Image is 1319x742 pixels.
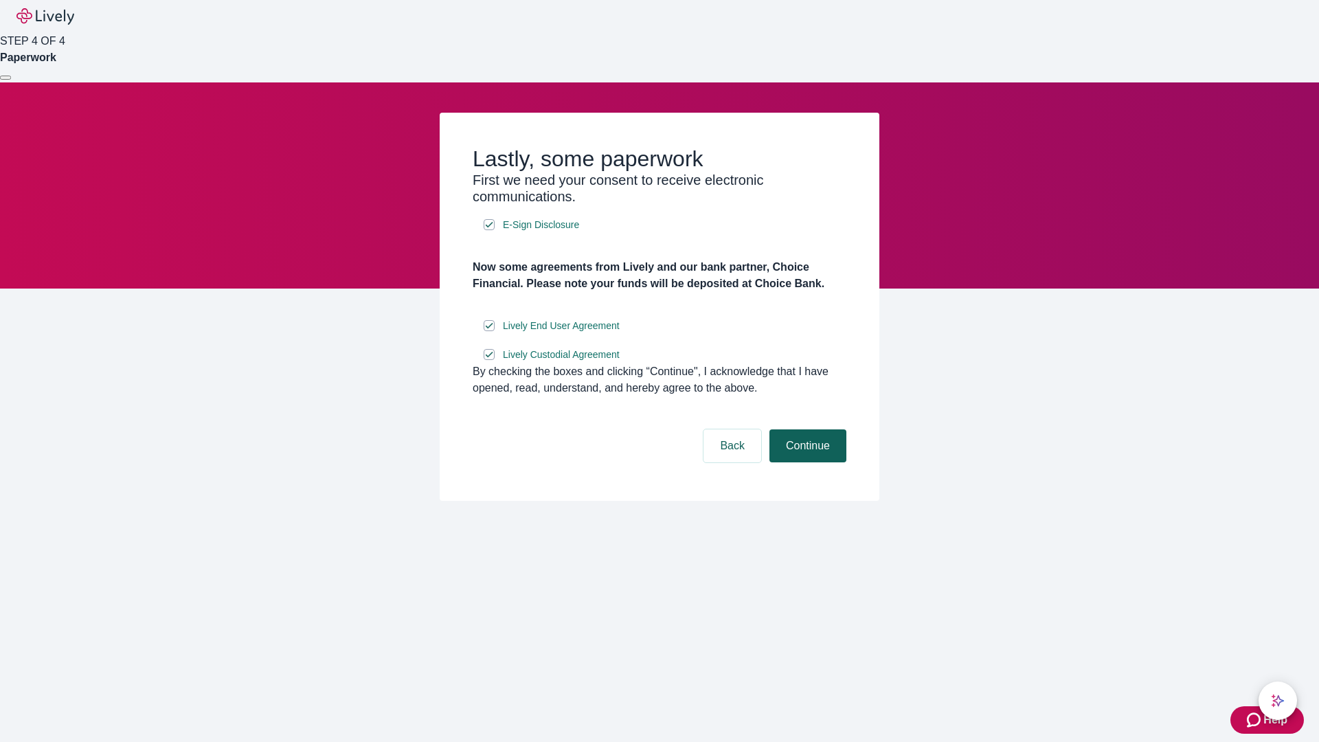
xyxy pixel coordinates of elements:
[473,363,846,396] div: By checking the boxes and clicking “Continue", I acknowledge that I have opened, read, understand...
[473,146,846,172] h2: Lastly, some paperwork
[500,216,582,234] a: e-sign disclosure document
[503,319,620,333] span: Lively End User Agreement
[1247,712,1263,728] svg: Zendesk support icon
[503,348,620,362] span: Lively Custodial Agreement
[703,429,761,462] button: Back
[500,346,622,363] a: e-sign disclosure document
[1263,712,1287,728] span: Help
[500,317,622,335] a: e-sign disclosure document
[1271,694,1285,708] svg: Lively AI Assistant
[16,8,74,25] img: Lively
[1230,706,1304,734] button: Zendesk support iconHelp
[473,172,846,205] h3: First we need your consent to receive electronic communications.
[473,259,846,292] h4: Now some agreements from Lively and our bank partner, Choice Financial. Please note your funds wi...
[1259,682,1297,720] button: chat
[503,218,579,232] span: E-Sign Disclosure
[769,429,846,462] button: Continue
